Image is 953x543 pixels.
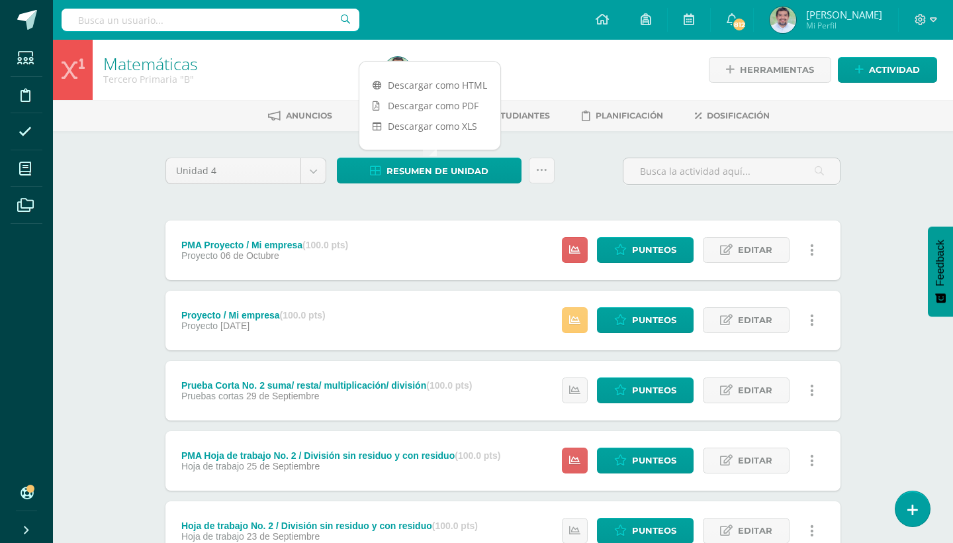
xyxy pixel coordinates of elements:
[176,158,291,183] span: Unidad 4
[302,240,348,250] strong: (100.0 pts)
[695,105,770,126] a: Dosificación
[181,391,244,401] span: Pruebas cortas
[707,111,770,121] span: Dosificación
[337,158,522,183] a: Resumen de unidad
[738,378,772,403] span: Editar
[632,308,676,332] span: Punteos
[386,159,488,183] span: Resumen de unidad
[597,307,694,333] a: Punteos
[220,250,279,261] span: 06 de Octubre
[806,8,882,21] span: [PERSON_NAME]
[181,380,473,391] div: Prueba Corta No. 2 suma/ resta/ multiplicación/ división
[597,237,694,263] a: Punteos
[597,448,694,473] a: Punteos
[166,158,326,183] a: Unidad 4
[286,111,332,121] span: Anuncios
[246,391,320,401] span: 29 de Septiembre
[181,310,326,321] div: Proyecto / Mi empresa
[738,448,772,473] span: Editar
[632,448,676,473] span: Punteos
[181,531,244,542] span: Hoja de trabajo
[385,57,411,83] img: 0ff62ea00de1e6c3dce2ba1c76bafaf1.png
[359,75,500,95] a: Descargar como HTML
[869,58,920,82] span: Actividad
[623,158,840,184] input: Busca la actividad aquí...
[103,52,198,75] a: Matemáticas
[455,450,500,461] strong: (100.0 pts)
[247,531,320,542] span: 23 de Septiembre
[220,321,250,331] span: [DATE]
[738,308,772,332] span: Editar
[806,20,882,31] span: Mi Perfil
[247,461,320,471] span: 25 de Septiembre
[62,9,359,31] input: Busca un usuario...
[597,377,694,403] a: Punteos
[632,378,676,403] span: Punteos
[181,520,478,531] div: Hoja de trabajo No. 2 / División sin residuo y con residuo
[181,450,501,461] div: PMA Hoja de trabajo No. 2 / División sin residuo y con residuo
[770,7,796,33] img: 8512c19bb1a7e343054284e08b85158d.png
[103,54,369,73] h1: Matemáticas
[928,226,953,317] button: Feedback - Mostrar encuesta
[432,520,478,531] strong: (100.0 pts)
[359,95,500,116] a: Descargar como PDF
[596,111,663,121] span: Planificación
[709,57,831,83] a: Herramientas
[181,250,218,261] span: Proyecto
[181,461,244,471] span: Hoja de trabajo
[738,238,772,262] span: Editar
[934,240,946,286] span: Feedback
[359,116,500,136] a: Descargar como XLS
[268,105,332,126] a: Anuncios
[280,310,326,321] strong: (100.0 pts)
[582,105,663,126] a: Planificación
[471,105,550,126] a: Estudiantes
[181,240,348,250] div: PMA Proyecto / Mi empresa
[732,17,747,32] span: 812
[632,518,676,543] span: Punteos
[740,58,814,82] span: Herramientas
[181,321,218,331] span: Proyecto
[632,238,676,262] span: Punteos
[426,380,472,391] strong: (100.0 pts)
[738,518,772,543] span: Editar
[838,57,937,83] a: Actividad
[490,111,550,121] span: Estudiantes
[103,73,369,85] div: Tercero Primaria 'B'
